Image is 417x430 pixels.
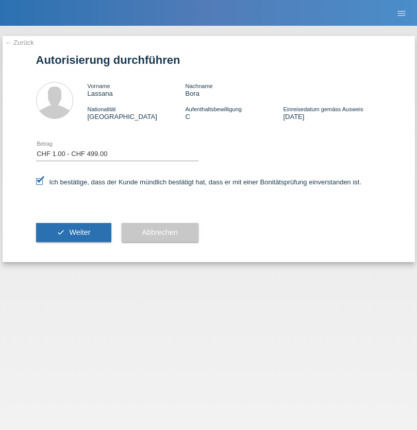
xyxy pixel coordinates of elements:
[69,228,90,236] span: Weiter
[88,106,116,112] span: Nationalität
[5,39,34,46] a: ← Zurück
[391,10,412,16] a: menu
[185,83,212,89] span: Nachname
[142,228,178,236] span: Abbrechen
[36,178,362,186] label: Ich bestätige, dass der Kunde mündlich bestätigt hat, dass er mit einer Bonitätsprüfung einversta...
[396,8,407,19] i: menu
[122,223,198,243] button: Abbrechen
[36,54,381,66] h1: Autorisierung durchführen
[88,105,186,121] div: [GEOGRAPHIC_DATA]
[57,228,65,236] i: check
[36,223,111,243] button: check Weiter
[185,82,283,97] div: Bora
[283,106,363,112] span: Einreisedatum gemäss Ausweis
[185,105,283,121] div: C
[283,105,381,121] div: [DATE]
[88,83,110,89] span: Vorname
[88,82,186,97] div: Lassana
[185,106,241,112] span: Aufenthaltsbewilligung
